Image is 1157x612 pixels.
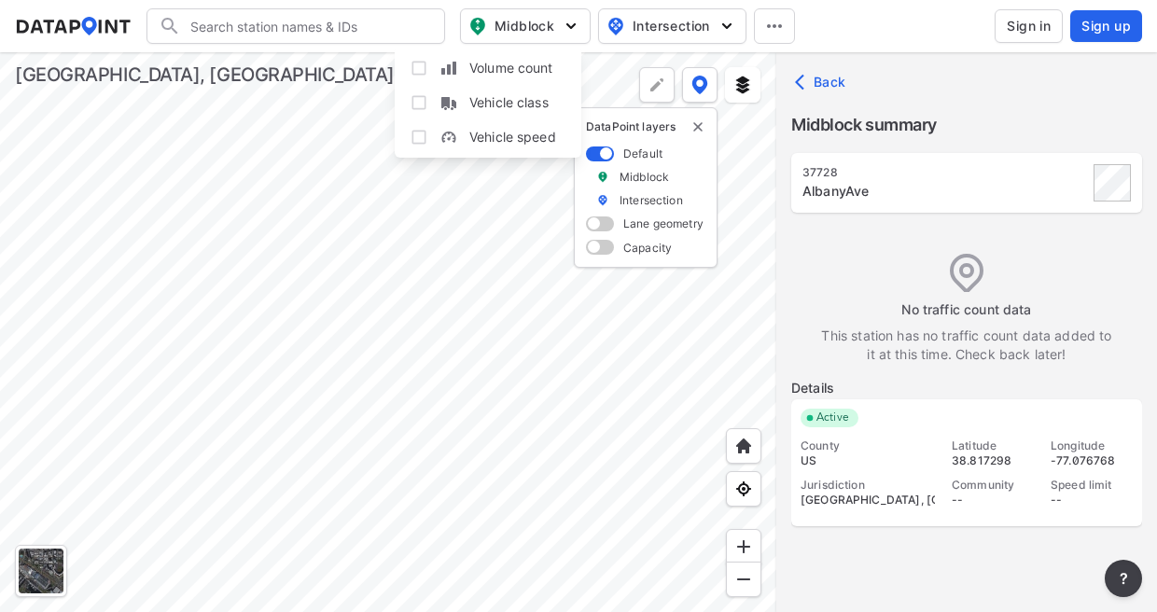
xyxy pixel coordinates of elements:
img: data-point-layers.37681fc9.svg [691,76,708,94]
div: 38.817298 [952,453,1034,468]
label: Default [623,146,662,161]
div: Zoom in [726,529,761,564]
label: Lane geometry [623,216,704,231]
span: Volume count [469,58,553,77]
img: +XpAUvaXAN7GudzAAAAAElFTkSuQmCC [734,437,753,455]
img: w05fo9UQAAAAAElFTkSuQmCC [439,128,458,146]
span: Sign up [1081,17,1131,35]
div: Polygon tool [639,67,675,103]
label: Capacity [623,240,672,256]
img: zeq5HYn9AnE9l6UmnFLPAAAAAElFTkSuQmCC [734,480,753,498]
img: ZvzfEJKXnyWIrJytrsY285QMwk63cM6Drc+sIAAAAASUVORK5CYII= [734,537,753,556]
div: Cambiar el mapa base [15,545,67,597]
label: Details [791,379,1142,397]
div: US [801,453,935,468]
button: delete [690,119,705,134]
span: Vehicle class [469,92,549,112]
label: This station has no traffic count data added to it at this time. Check back later! [817,327,1116,364]
button: DataPoint layers [682,67,718,103]
label: Midblock summary [791,112,1142,138]
p: DataPoint layers [586,119,705,134]
span: Midblock [468,15,578,37]
img: map_pin_mid.602f9df1.svg [467,15,489,37]
img: S3KcC2PZAAAAAElFTkSuQmCC [439,93,458,112]
span: Sign in [1007,17,1051,35]
div: Latitude [952,438,1034,453]
img: marker_Intersection.6861001b.svg [596,192,609,208]
button: External layers [725,67,760,103]
span: Vehicle speed [469,127,556,146]
div: -- [952,493,1034,508]
a: Sign in [991,9,1066,43]
img: marker_Midblock.5ba75e30.svg [596,169,609,185]
button: Midblock [460,8,591,44]
button: Intersection [598,8,746,44]
img: zXKTHG75SmCTpzeATkOMbMjAxYFTnPvh7K8Q9YYMXBy4Bd2Bwe9xdUQUqRsak2SDbAAAAABJRU5ErkJggg== [439,59,458,77]
span: Intersection [606,15,734,37]
button: more [1105,560,1142,597]
img: +Dz8AAAAASUVORK5CYII= [648,76,666,94]
div: Home [726,428,761,464]
div: Zoom out [726,562,761,597]
div: [GEOGRAPHIC_DATA], [GEOGRAPHIC_DATA] [801,493,935,508]
div: Jurisdiction [801,478,935,493]
label: Midblock [620,169,669,185]
img: 5YPKRKmlfpI5mqlR8AD95paCi+0kK1fRFDJSaMmawlwaeJcJwk9O2fotCW5ve9gAAAAASUVORK5CYII= [562,17,580,35]
img: empty_data_icon.ba3c769f.svg [950,254,983,292]
label: No traffic count data [816,300,1117,319]
img: map_pin_int.54838e6b.svg [605,15,627,37]
button: Back [791,67,854,97]
img: 5YPKRKmlfpI5mqlR8AD95paCi+0kK1fRFDJSaMmawlwaeJcJwk9O2fotCW5ve9gAAAAASUVORK5CYII= [718,17,736,35]
div: AlbanyAve [802,182,1088,201]
input: Búsqueda [181,11,433,41]
span: Active [809,409,858,427]
div: Speed limit [1051,478,1133,493]
div: [GEOGRAPHIC_DATA], [GEOGRAPHIC_DATA] (demo) [15,62,463,88]
img: close-external-leyer.3061a1c7.svg [690,119,705,134]
div: County [801,438,935,453]
label: Intersection [620,192,683,208]
div: 37728 [802,165,1088,180]
span: Back [799,73,846,91]
img: MAAAAAElFTkSuQmCC [734,570,753,589]
div: Community [952,478,1034,493]
div: Longitude [1051,438,1133,453]
div: -- [1051,493,1133,508]
img: layers.ee07997e.svg [733,76,752,94]
span: ? [1116,567,1131,590]
img: dataPointLogo.9353c09d.svg [15,17,132,35]
button: Sign in [995,9,1063,43]
a: Sign up [1066,10,1142,42]
button: Sign up [1070,10,1142,42]
div: -77.076768 [1051,453,1133,468]
div: View my location [726,471,761,507]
